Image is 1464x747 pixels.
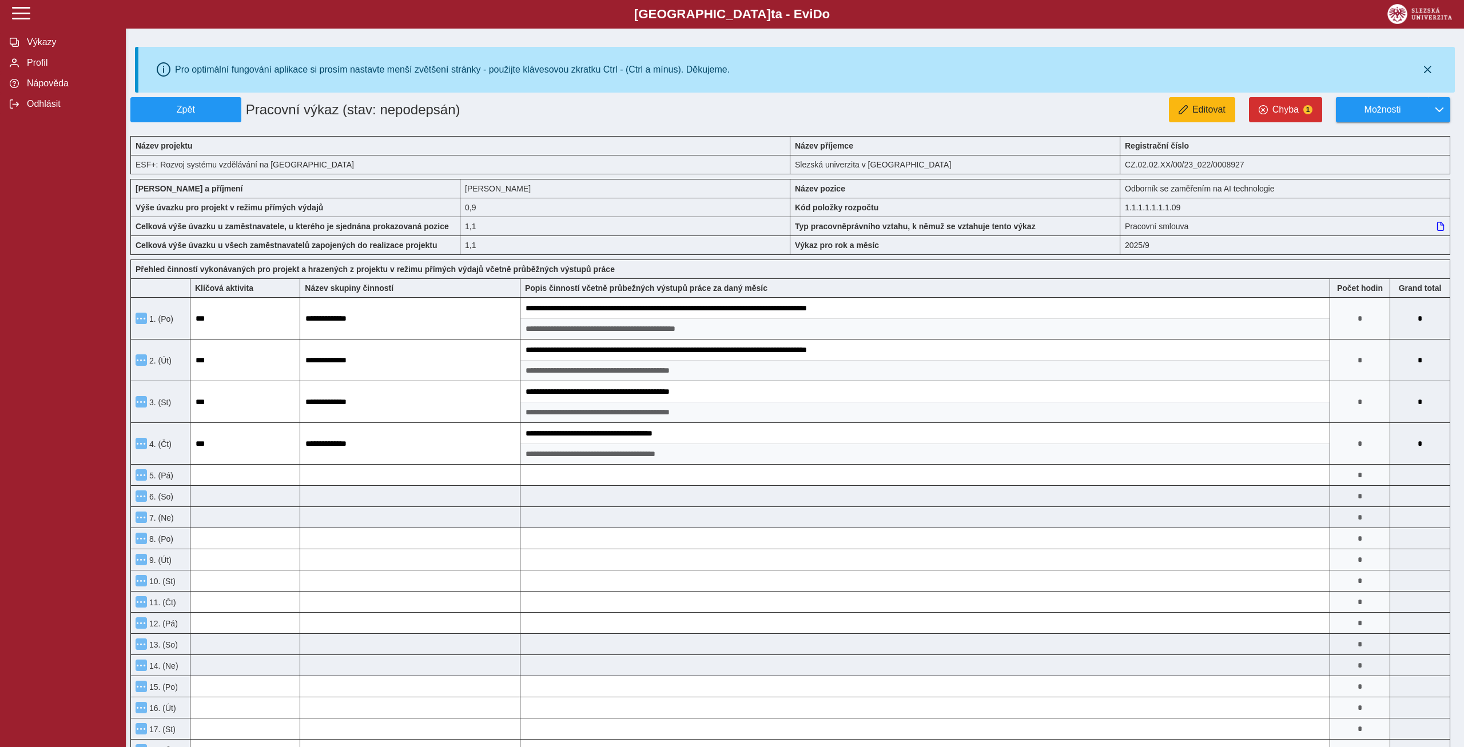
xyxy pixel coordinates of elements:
button: Menu [136,596,147,608]
span: 9. (Út) [147,556,172,565]
button: Menu [136,354,147,366]
div: Pro optimální fungování aplikace si prosím nastavte menší zvětšení stránky - použijte klávesovou ... [175,65,730,75]
span: 4. (Čt) [147,440,172,449]
b: Suma za den přes všechny výkazy [1390,283,1450,293]
div: Slezská univerzita v [GEOGRAPHIC_DATA] [790,155,1120,174]
b: Registrační číslo [1125,141,1189,150]
span: t [771,7,775,21]
b: [PERSON_NAME] a příjmení [136,184,242,193]
b: Kód položky rozpočtu [795,203,878,212]
span: Nápověda [23,78,116,89]
div: CZ.02.02.XX/00/23_022/0008927 [1120,155,1450,174]
div: Pracovní smlouva [1120,217,1450,235]
button: Menu [136,313,147,324]
span: 3. (St) [147,398,171,407]
button: Editovat [1169,97,1235,122]
button: Menu [136,512,147,523]
span: D [813,7,822,21]
button: Menu [136,469,147,481]
button: Menu [136,660,147,671]
span: 14. (Ne) [147,661,178,670]
h1: Pracovní výkaz (stav: nepodepsán) [241,97,685,122]
span: 8. (Po) [147,534,173,544]
div: Odborník se zaměřením na AI technologie [1120,179,1450,198]
span: 10. (St) [147,577,176,586]
b: Přehled činností vykonávaných pro projekt a hrazených z projektu v režimu přímých výdajů včetně p... [136,265,615,274]
button: Menu [136,681,147,692]
b: Název příjemce [795,141,853,150]
b: Název pozice [795,184,845,193]
div: 7,2 h / den. 36 h / týden. [460,198,790,217]
button: Menu [136,490,147,502]
span: Možnosti [1346,105,1419,115]
span: 1. (Po) [147,314,173,323]
b: Klíčová aktivita [195,283,253,293]
button: Menu [136,438,147,449]
span: 16. (Út) [147,704,176,713]
button: Menu [136,575,147,586]
span: 11. (Čt) [147,598,176,607]
span: 7. (Ne) [147,513,174,522]
button: Menu [136,554,147,565]
button: Menu [136,723,147,734]
img: logo_web_su.png [1387,4,1452,24]
span: 1 [1303,105,1312,114]
b: Celková výše úvazku u všech zaměstnavatelů zapojených do realizace projektu [136,241,437,250]
div: 2025/9 [1120,235,1450,255]
b: Typ pracovněprávního vztahu, k němuž se vztahuje tento výkaz [795,222,1036,231]
button: Menu [136,617,147,629]
div: [PERSON_NAME] [460,179,790,198]
span: Zpět [136,105,236,115]
b: Celková výše úvazku u zaměstnavatele, u kterého je sjednána prokazovaná pozice [136,222,449,231]
span: Editovat [1192,105,1226,115]
div: ESF+: Rozvoj systému vzdělávání na [GEOGRAPHIC_DATA] [130,155,790,174]
b: Popis činností včetně průbežných výstupů práce za daný měsíc [525,283,767,293]
div: 1.1.1.1.1.1.1.09 [1120,198,1450,217]
span: o [822,7,830,21]
button: Menu [136,702,147,713]
span: 5. (Pá) [147,471,173,480]
span: 15. (Po) [147,682,178,692]
span: 12. (Pá) [147,619,178,628]
button: Možnosti [1336,97,1429,122]
span: 6. (So) [147,492,173,501]
button: Menu [136,533,147,544]
b: [GEOGRAPHIC_DATA] a - Evi [34,7,1430,22]
b: Název projektu [136,141,193,150]
b: Výše úvazku pro projekt v režimu přímých výdajů [136,203,323,212]
span: 13. (So) [147,640,178,649]
b: Název skupiny činností [305,283,393,293]
button: Zpět [130,97,241,122]
span: 17. (St) [147,725,176,734]
span: Odhlásit [23,99,116,109]
button: Menu [136,638,147,650]
button: Chyba1 [1249,97,1322,122]
div: 1,1 [460,217,790,235]
span: Výkazy [23,37,116,47]
button: Menu [136,396,147,408]
b: Výkaz pro rok a měsíc [795,241,879,250]
span: Chyba [1272,105,1299,115]
b: Počet hodin [1330,283,1390,293]
span: 2. (Út) [147,356,172,365]
div: 1,1 [460,235,790,255]
span: Profil [23,58,116,68]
